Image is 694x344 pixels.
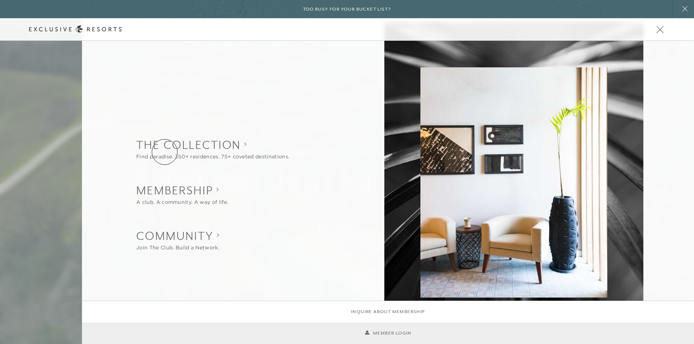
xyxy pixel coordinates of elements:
div: Find paradise. 350+ residences. 75+ coveted destinations. [136,153,289,161]
button: Show The Collection sub-navigation [136,137,289,161]
h2: Membership [136,182,228,198]
h2: The Collection [136,137,289,153]
a: Member Login [365,330,412,337]
h6: Too busy for your bucket list? [303,6,391,13]
div: A club. A community. A way of life. [136,198,228,206]
iframe: Qualified Messenger [687,337,694,344]
button: Open navigation [655,27,665,32]
a: Inquire about membership [351,308,425,315]
h2: Community [136,228,219,244]
button: Show Membership sub-navigation [136,182,228,206]
button: Show Community sub-navigation [136,228,219,252]
div: Join The Club. Build a Network. [136,244,219,252]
